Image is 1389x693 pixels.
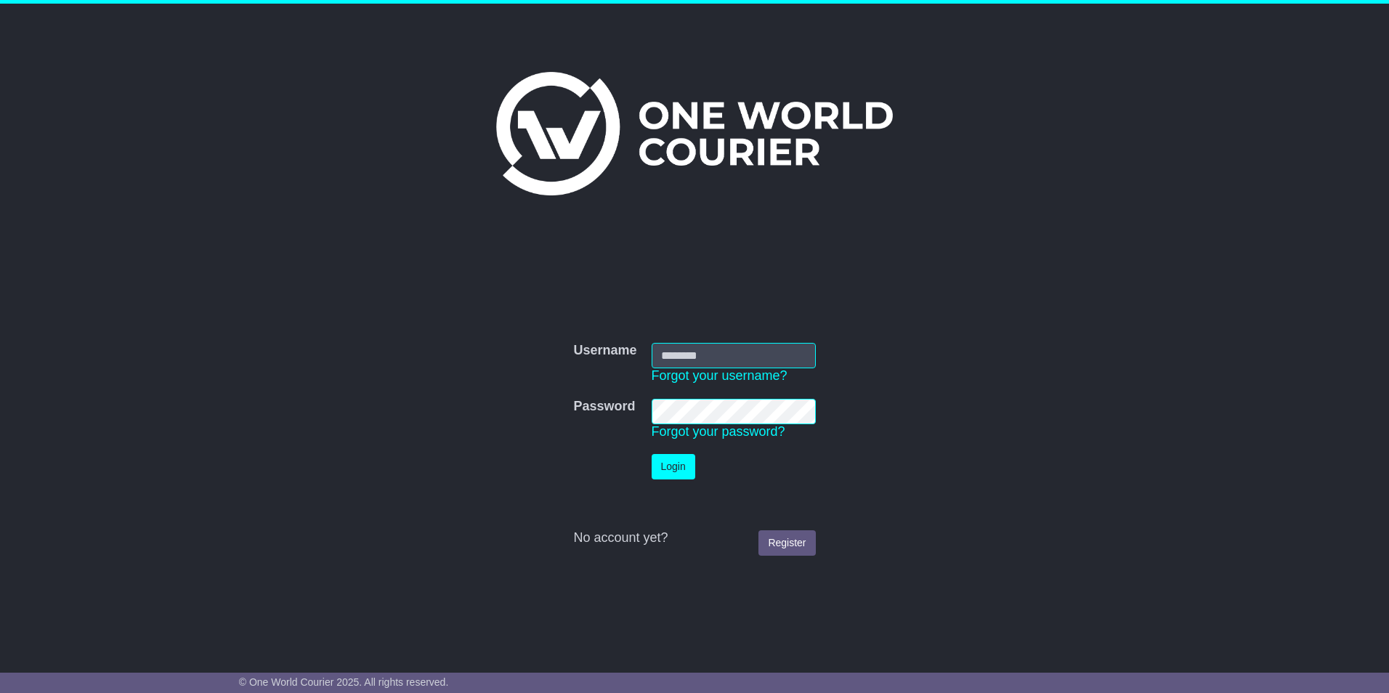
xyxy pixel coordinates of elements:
span: © One World Courier 2025. All rights reserved. [239,676,449,688]
label: Username [573,343,636,359]
button: Login [652,454,695,479]
img: One World [496,72,893,195]
a: Forgot your password? [652,424,785,439]
a: Forgot your username? [652,368,787,383]
div: No account yet? [573,530,815,546]
a: Register [758,530,815,556]
label: Password [573,399,635,415]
